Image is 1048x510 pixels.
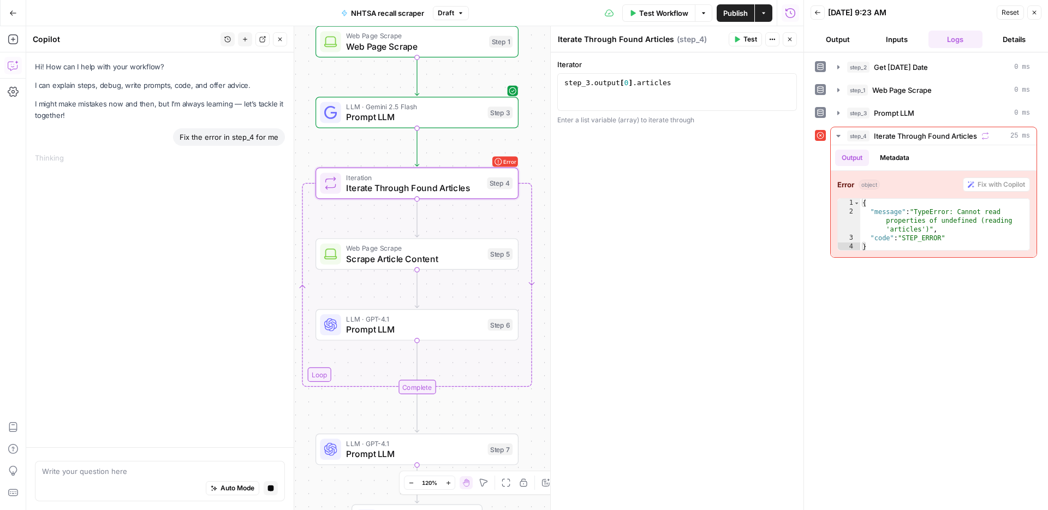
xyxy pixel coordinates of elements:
[422,478,437,487] span: 120%
[35,98,285,121] p: I might make mistakes now and then, but I’m always learning — let’s tackle it together!
[415,465,419,503] g: Edge from step_7 to end
[415,128,419,167] g: Edge from step_3 to step_4
[488,319,513,331] div: Step 6
[346,181,481,194] span: Iterate Through Found Articles
[831,81,1037,99] button: 0 ms
[838,234,860,242] div: 3
[831,104,1037,122] button: 0 ms
[346,323,483,336] span: Prompt LLM
[847,108,870,118] span: step_3
[488,248,513,260] div: Step 5
[415,199,419,237] g: Edge from step_4 to step_5
[997,5,1024,20] button: Reset
[315,309,519,341] div: LLM · GPT-4.1Prompt LLMStep 6
[221,483,254,493] span: Auto Mode
[723,8,748,19] span: Publish
[872,85,932,96] span: Web Page Scrape
[831,58,1037,76] button: 0 ms
[206,481,259,495] button: Auto Mode
[837,179,854,190] strong: Error
[870,31,924,48] button: Inputs
[717,4,754,22] button: Publish
[315,380,519,394] div: Complete
[838,242,860,251] div: 4
[489,36,513,48] div: Step 1
[639,8,688,19] span: Test Workflow
[315,168,519,199] div: LoopErrorIterationIterate Through Found ArticlesStep 4
[346,447,483,460] span: Prompt LLM
[346,438,483,448] span: LLM · GPT-4.1
[33,34,217,45] div: Copilot
[487,177,513,189] div: Step 4
[847,131,870,141] span: step_4
[831,145,1037,257] div: 25 ms
[677,34,707,45] span: ( step_4 )
[433,6,469,20] button: Draft
[35,61,285,73] p: Hi! How can I help with your workflow?
[488,443,513,455] div: Step 7
[346,252,483,265] span: Scrape Article Content
[1014,108,1030,118] span: 0 ms
[831,127,1037,145] button: 25 ms
[838,207,860,234] div: 2
[835,150,869,166] button: Output
[729,32,762,46] button: Test
[558,34,674,45] textarea: Iterate Through Found Articles
[847,62,870,73] span: step_2
[928,31,983,48] button: Logs
[811,31,865,48] button: Output
[987,31,1041,48] button: Details
[874,108,914,118] span: Prompt LLM
[488,106,513,118] div: Step 3
[557,59,797,70] label: Iterator
[173,128,285,146] div: Fix the error in step_4 for me
[335,4,431,22] button: NHTSA recall scraper
[64,152,70,163] div: ...
[346,40,484,53] span: Web Page Scrape
[503,154,516,170] span: Error
[622,4,695,22] button: Test Workflow
[415,270,419,308] g: Edge from step_5 to step_6
[315,26,519,58] div: Web Page ScrapeWeb Page ScrapeStep 1
[874,131,977,141] span: Iterate Through Found Articles
[346,110,483,123] span: Prompt LLM
[1002,8,1019,17] span: Reset
[978,180,1025,189] span: Fix with Copilot
[351,8,424,19] span: NHTSA recall scraper
[1010,131,1030,141] span: 25 ms
[35,152,285,163] div: Thinking
[346,102,483,112] span: LLM · Gemini 2.5 Flash
[963,177,1030,192] button: Fix with Copilot
[873,150,916,166] button: Metadata
[859,180,880,189] span: object
[346,243,483,253] span: Web Page Scrape
[847,85,868,96] span: step_1
[874,62,928,73] span: Get [DATE] Date
[838,199,860,207] div: 1
[743,34,757,44] span: Test
[346,172,481,182] span: Iteration
[415,57,419,96] g: Edge from step_1 to step_3
[1014,85,1030,95] span: 0 ms
[35,80,285,91] p: I can explain steps, debug, write prompts, code, and offer advice.
[557,115,797,125] div: Enter a list variable (array) to iterate through
[315,238,519,270] div: Web Page ScrapeScrape Article ContentStep 5
[346,31,484,41] span: Web Page Scrape
[315,97,519,128] div: LLM · Gemini 2.5 FlashPrompt LLMStep 3
[346,313,483,324] span: LLM · GPT-4.1
[315,434,519,465] div: LLM · GPT-4.1Prompt LLMStep 7
[854,199,860,207] span: Toggle code folding, rows 1 through 4
[398,380,436,394] div: Complete
[1014,62,1030,72] span: 0 ms
[415,394,419,432] g: Edge from step_4-iteration-end to step_7
[438,8,454,18] span: Draft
